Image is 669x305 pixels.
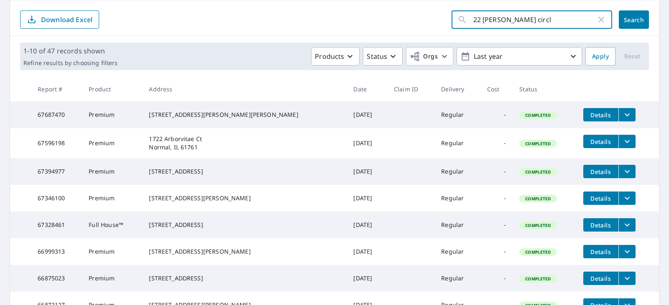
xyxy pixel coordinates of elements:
td: - [480,101,513,128]
td: Premium [82,265,142,292]
span: Details [588,168,613,176]
span: Search [626,16,642,24]
td: [DATE] [347,238,387,265]
p: 1-10 of 47 records shown [23,46,117,56]
div: [STREET_ADDRESS][PERSON_NAME] [149,194,340,202]
td: Premium [82,185,142,212]
td: [DATE] [347,128,387,158]
input: Address, Report #, Claim ID, etc. [473,8,596,31]
span: Completed [520,222,556,228]
td: 67394977 [31,158,82,185]
td: 66875023 [31,265,82,292]
th: Report # [31,77,82,101]
td: Regular [434,185,480,212]
td: [DATE] [347,185,387,212]
td: 67596198 [31,128,82,158]
th: Product [82,77,142,101]
td: Regular [434,101,480,128]
div: [STREET_ADDRESS] [149,274,340,282]
td: 66999313 [31,238,82,265]
button: detailsBtn-67596198 [583,135,618,148]
div: [STREET_ADDRESS][PERSON_NAME][PERSON_NAME] [149,111,340,119]
td: Premium [82,101,142,128]
th: Claim ID [387,77,434,101]
div: [STREET_ADDRESS] [149,221,340,229]
span: Completed [520,169,556,175]
button: Last year [457,47,582,66]
th: Cost [480,77,513,101]
button: Search [619,10,649,29]
p: Last year [470,49,568,64]
div: [STREET_ADDRESS] [149,167,340,176]
td: - [480,238,513,265]
td: Regular [434,265,480,292]
p: Status [367,51,387,61]
button: Orgs [406,47,453,66]
span: Details [588,194,613,202]
td: Regular [434,238,480,265]
th: Address [142,77,347,101]
p: Products [315,51,344,61]
span: Details [588,138,613,146]
td: Premium [82,238,142,265]
span: Details [588,221,613,229]
span: Details [588,275,613,282]
td: [DATE] [347,101,387,128]
td: Full House™ [82,212,142,238]
button: filesDropdownBtn-66875023 [618,272,636,285]
span: Completed [520,276,556,282]
td: [DATE] [347,265,387,292]
td: Premium [82,158,142,185]
button: filesDropdownBtn-67346100 [618,192,636,205]
span: Completed [520,249,556,255]
div: 1722 Arborvitae Ct Normal, IL 61761 [149,135,340,151]
button: filesDropdownBtn-67687470 [618,108,636,121]
span: Completed [520,196,556,202]
span: Completed [520,112,556,118]
button: detailsBtn-67328461 [583,218,618,232]
td: - [480,185,513,212]
button: Status [363,47,403,66]
button: detailsBtn-66875023 [583,272,618,285]
button: filesDropdownBtn-67394977 [618,165,636,178]
td: - [480,212,513,238]
button: Download Excel [20,10,99,29]
td: - [480,128,513,158]
td: - [480,265,513,292]
span: Details [588,248,613,256]
td: [DATE] [347,158,387,185]
p: Download Excel [41,15,92,24]
th: Status [513,77,576,101]
p: Refine results by choosing filters [23,59,117,67]
td: Regular [434,212,480,238]
td: - [480,158,513,185]
div: [STREET_ADDRESS][PERSON_NAME] [149,247,340,256]
span: Completed [520,141,556,146]
th: Date [347,77,387,101]
td: 67346100 [31,185,82,212]
td: Premium [82,128,142,158]
span: Details [588,111,613,119]
th: Delivery [434,77,480,101]
td: 67687470 [31,101,82,128]
button: detailsBtn-67394977 [583,165,618,178]
button: detailsBtn-66999313 [583,245,618,258]
button: filesDropdownBtn-67328461 [618,218,636,232]
button: detailsBtn-67346100 [583,192,618,205]
td: 67328461 [31,212,82,238]
td: Regular [434,128,480,158]
span: Orgs [410,51,438,62]
button: filesDropdownBtn-66999313 [618,245,636,258]
span: Apply [592,51,609,62]
td: Regular [434,158,480,185]
button: filesDropdownBtn-67596198 [618,135,636,148]
td: [DATE] [347,212,387,238]
button: Apply [585,47,615,66]
button: detailsBtn-67687470 [583,108,618,121]
button: Products [311,47,360,66]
